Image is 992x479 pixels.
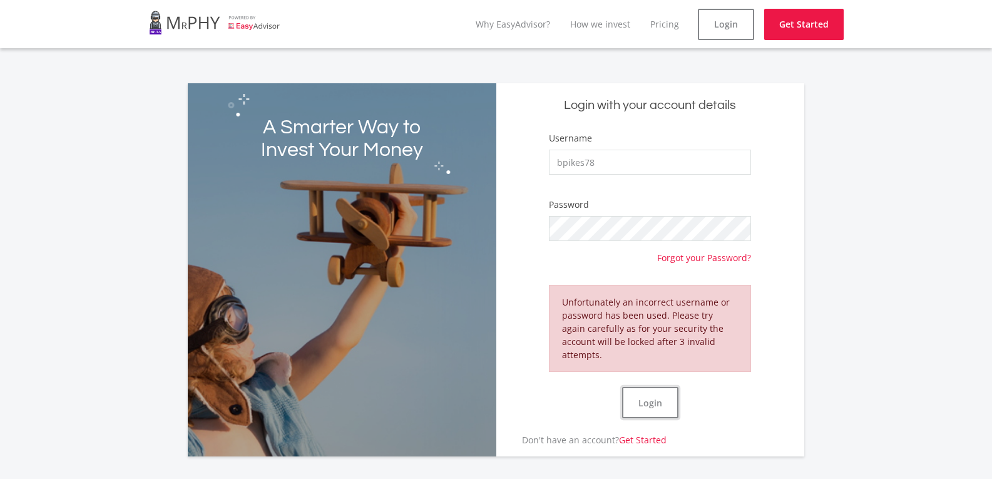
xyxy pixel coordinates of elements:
[496,433,667,446] p: Don't have an account?
[657,241,751,264] a: Forgot your Password?
[622,387,678,418] button: Login
[250,116,434,162] h2: A Smarter Way to Invest Your Money
[549,132,592,145] label: Username
[764,9,844,40] a: Get Started
[549,285,752,372] div: Unfortunately an incorrect username or password has been used. Please try again carefully as for ...
[549,198,589,211] label: Password
[650,18,679,30] a: Pricing
[570,18,630,30] a: How we invest
[698,9,754,40] a: Login
[619,434,667,446] a: Get Started
[506,97,795,114] h5: Login with your account details
[476,18,550,30] a: Why EasyAdvisor?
